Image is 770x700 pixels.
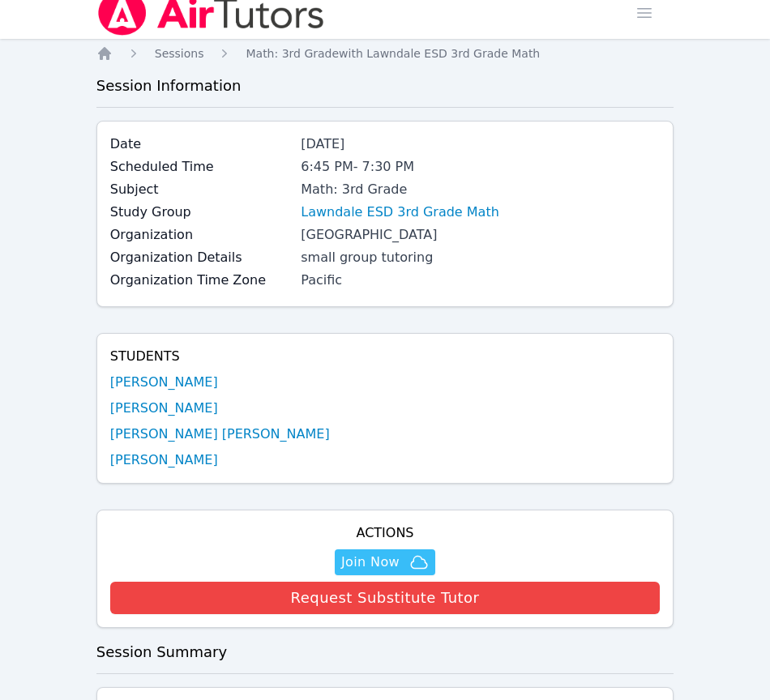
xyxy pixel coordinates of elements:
[301,225,660,245] div: [GEOGRAPHIC_DATA]
[301,134,660,154] div: [DATE]
[110,134,292,154] label: Date
[301,248,660,267] div: small group tutoring
[301,271,660,290] div: Pacific
[96,75,674,97] h3: Session Information
[155,47,204,60] span: Sessions
[110,425,330,444] a: [PERSON_NAME] [PERSON_NAME]
[341,553,400,572] span: Join Now
[301,157,660,177] div: 6:45 PM - 7:30 PM
[335,549,435,575] button: Join Now
[110,157,292,177] label: Scheduled Time
[110,225,292,245] label: Organization
[110,582,661,614] button: Request Substitute Tutor
[110,523,661,543] h4: Actions
[110,180,292,199] label: Subject
[301,180,660,199] div: Math: 3rd Grade
[110,399,218,418] a: [PERSON_NAME]
[155,45,204,62] a: Sessions
[110,347,661,366] h4: Students
[246,47,540,60] span: Math: 3rd Grade with Lawndale ESD 3rd Grade Math
[110,248,292,267] label: Organization Details
[110,203,292,222] label: Study Group
[246,45,540,62] a: Math: 3rd Gradewith Lawndale ESD 3rd Grade Math
[301,203,499,222] a: Lawndale ESD 3rd Grade Math
[110,271,292,290] label: Organization Time Zone
[110,450,218,470] a: [PERSON_NAME]
[96,45,674,62] nav: Breadcrumb
[110,373,218,392] a: [PERSON_NAME]
[96,641,674,664] h3: Session Summary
